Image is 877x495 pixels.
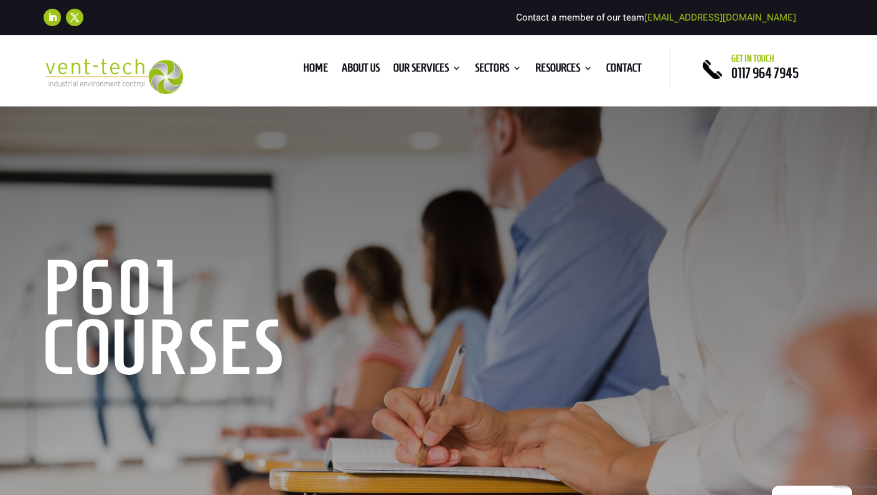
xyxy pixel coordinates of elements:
a: Follow on X [66,9,83,26]
a: About us [342,64,380,77]
a: Sectors [475,64,522,77]
img: 2023-09-27T08_35_16.549ZVENT-TECH---Clear-background [44,59,182,94]
span: Contact a member of our team [516,12,796,23]
a: Contact [606,64,642,77]
span: Get in touch [731,54,774,64]
a: Home [303,64,328,77]
a: 0117 964 7945 [731,65,799,80]
a: Follow on LinkedIn [44,9,61,26]
h1: P601 Courses [44,258,423,384]
a: Our Services [393,64,461,77]
a: [EMAIL_ADDRESS][DOMAIN_NAME] [644,12,796,23]
a: Resources [535,64,593,77]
